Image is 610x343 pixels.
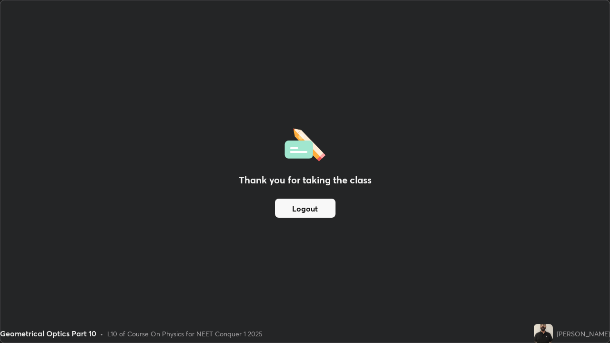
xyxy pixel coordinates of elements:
[107,329,263,339] div: L10 of Course On Physics for NEET Conquer 1 2025
[285,125,325,161] img: offlineFeedback.1438e8b3.svg
[534,324,553,343] img: c21a7924776a486d90e20529bf12d3cf.jpg
[100,329,103,339] div: •
[275,199,335,218] button: Logout
[239,173,372,187] h2: Thank you for taking the class
[557,329,610,339] div: [PERSON_NAME]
